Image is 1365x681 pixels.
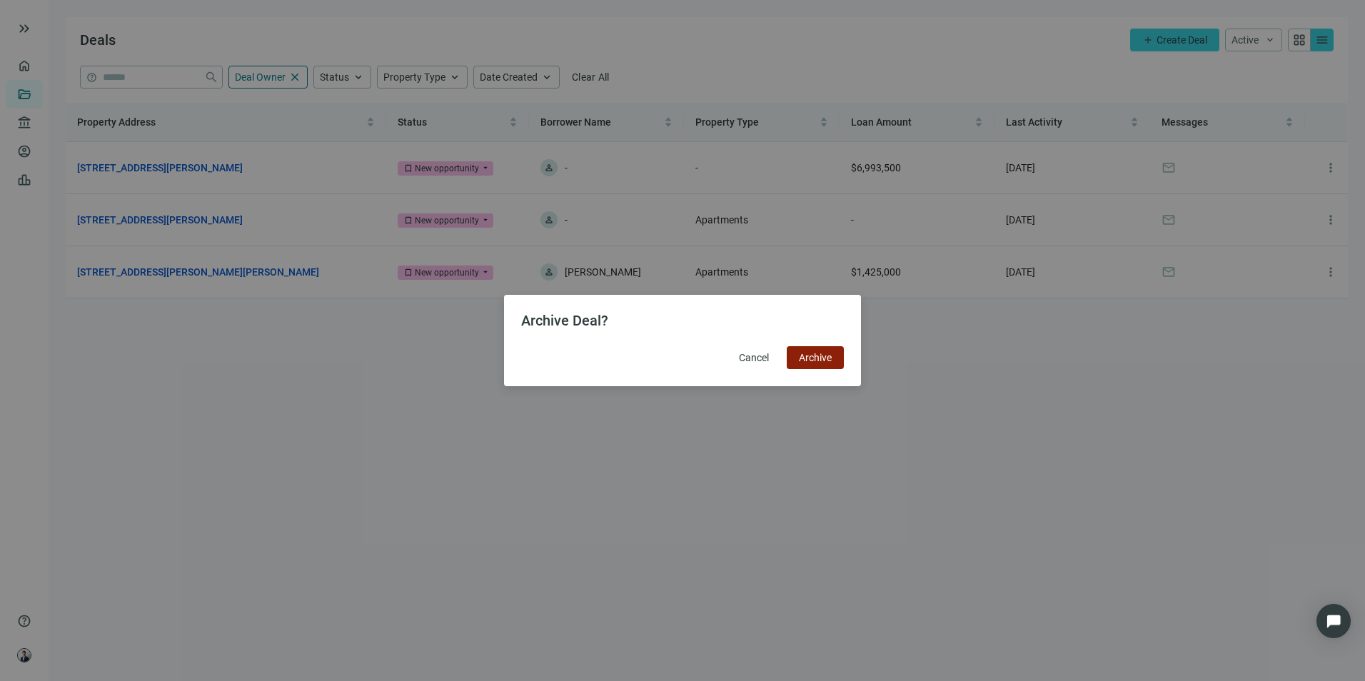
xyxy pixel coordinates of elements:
[799,352,832,363] span: Archive
[787,346,844,369] button: Archive
[739,352,769,363] span: Cancel
[1316,604,1351,638] div: Open Intercom Messenger
[521,312,844,329] h2: Archive Deal?
[727,346,781,369] button: Cancel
